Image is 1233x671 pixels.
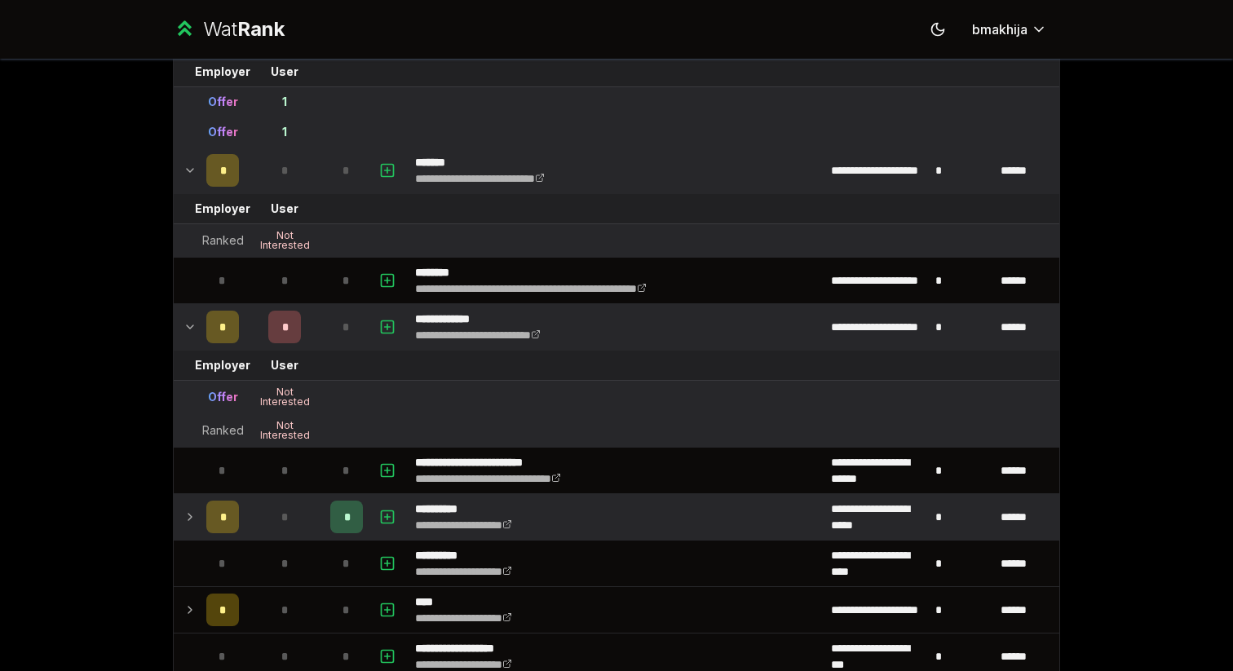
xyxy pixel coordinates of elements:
div: Offer [208,389,238,405]
span: bmakhija [972,20,1027,39]
div: Not Interested [252,231,317,250]
div: Not Interested [252,387,317,407]
div: Offer [208,94,238,110]
a: WatRank [173,16,285,42]
td: User [245,351,324,380]
div: Offer [208,124,238,140]
div: Not Interested [252,421,317,440]
div: 1 [282,124,287,140]
td: Employer [200,194,245,223]
td: Employer [200,351,245,380]
div: Wat [203,16,285,42]
span: Rank [237,17,285,41]
td: Employer [200,57,245,86]
td: User [245,57,324,86]
div: Ranked [202,422,244,439]
div: Ranked [202,232,244,249]
td: User [245,194,324,223]
div: 1 [282,94,287,110]
button: bmakhija [959,15,1060,44]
